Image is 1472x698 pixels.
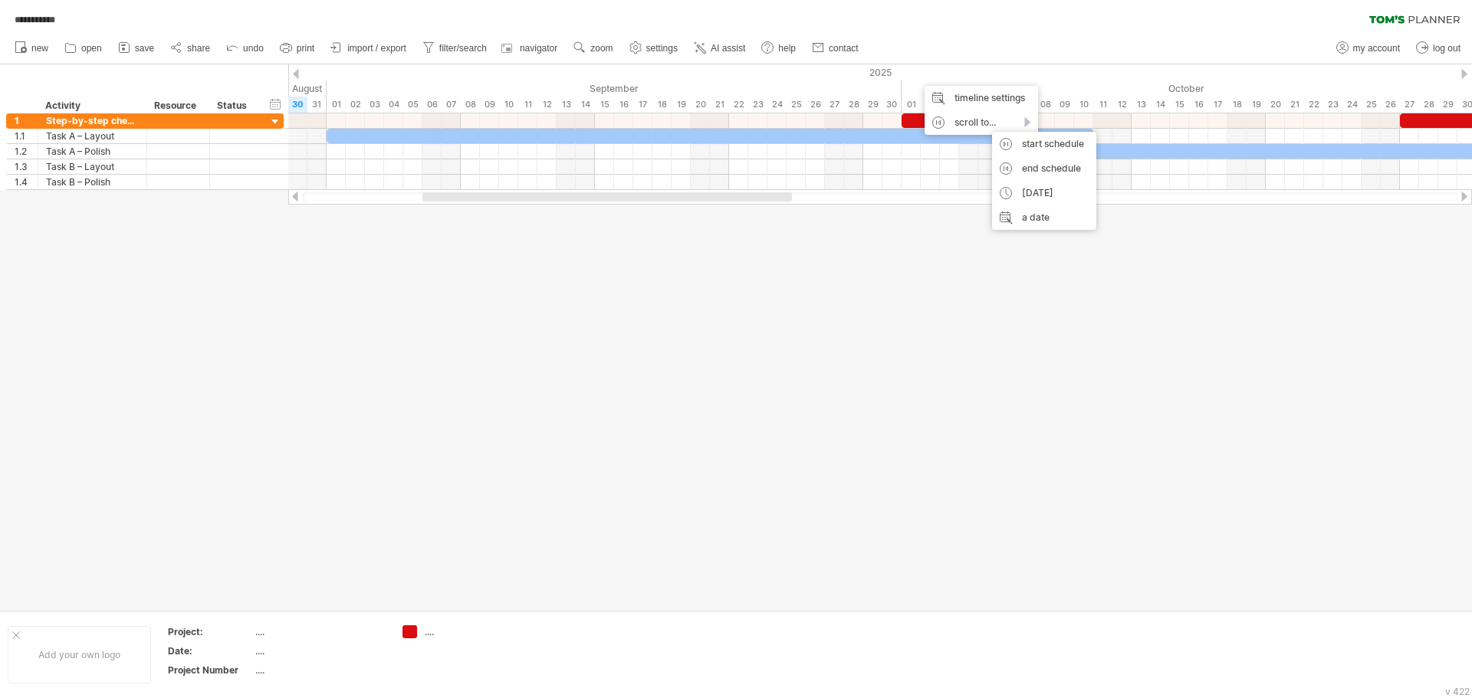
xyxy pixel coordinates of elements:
div: v 422 [1445,686,1470,697]
a: navigator [499,38,562,58]
div: Tuesday, 23 September 2025 [748,97,767,113]
span: AI assist [711,43,745,54]
div: Tuesday, 16 September 2025 [614,97,633,113]
span: settings [646,43,678,54]
div: .... [255,664,384,677]
div: Add your own logo [8,626,151,683]
div: Sunday, 14 September 2025 [576,97,595,113]
span: open [81,43,102,54]
div: Sunday, 26 October 2025 [1381,97,1400,113]
div: Wednesday, 29 October 2025 [1438,97,1457,113]
div: 1.4 [15,175,38,189]
div: Wednesday, 3 September 2025 [365,97,384,113]
div: start schedule [992,132,1096,156]
a: new [11,38,53,58]
a: share [166,38,215,58]
div: 1.2 [15,144,38,159]
div: Wednesday, 10 September 2025 [499,97,518,113]
a: settings [626,38,682,58]
div: Sunday, 19 October 2025 [1247,97,1266,113]
div: 1 [15,113,38,128]
a: my account [1332,38,1405,58]
div: Monday, 8 September 2025 [461,97,480,113]
div: Resource [154,98,201,113]
a: contact [808,38,863,58]
div: Friday, 12 September 2025 [537,97,557,113]
div: Tuesday, 14 October 2025 [1151,97,1170,113]
div: Sunday, 28 September 2025 [844,97,863,113]
div: Wednesday, 8 October 2025 [1036,97,1055,113]
div: Thursday, 2 October 2025 [921,97,940,113]
div: Friday, 19 September 2025 [672,97,691,113]
div: 1.3 [15,159,38,174]
div: Sunday, 12 October 2025 [1112,97,1132,113]
div: Saturday, 18 October 2025 [1227,97,1247,113]
div: Date: [168,644,252,657]
div: end schedule [992,156,1096,181]
a: save [114,38,159,58]
div: Task B – Layout [46,159,139,174]
div: Wednesday, 22 October 2025 [1304,97,1323,113]
span: import / export [347,43,406,54]
a: help [757,38,800,58]
div: .... [255,644,384,657]
div: Tuesday, 2 September 2025 [346,97,365,113]
span: new [31,43,48,54]
a: zoom [570,38,617,58]
span: save [135,43,154,54]
div: Project: [168,625,252,638]
span: undo [243,43,264,54]
div: Wednesday, 24 September 2025 [767,97,787,113]
div: Saturday, 30 August 2025 [288,97,307,113]
div: Monday, 20 October 2025 [1266,97,1285,113]
div: Tuesday, 9 September 2025 [480,97,499,113]
a: import / export [327,38,411,58]
div: .... [425,625,508,638]
a: open [61,38,107,58]
div: Thursday, 4 September 2025 [384,97,403,113]
div: Tuesday, 30 September 2025 [882,97,902,113]
div: 1.1 [15,129,38,143]
div: Thursday, 25 September 2025 [787,97,806,113]
div: Monday, 22 September 2025 [729,97,748,113]
div: Friday, 10 October 2025 [1074,97,1093,113]
div: [DATE] [992,181,1096,205]
span: zoom [590,43,613,54]
div: timeline settings [925,86,1038,110]
div: scroll to... [925,110,1038,135]
span: my account [1353,43,1400,54]
div: Task B – Polish [46,175,139,189]
div: Thursday, 18 September 2025 [652,97,672,113]
span: share [187,43,210,54]
a: log out [1412,38,1465,58]
span: navigator [520,43,557,54]
div: Wednesday, 1 October 2025 [902,97,921,113]
div: Thursday, 16 October 2025 [1189,97,1208,113]
div: Sunday, 21 September 2025 [710,97,729,113]
span: print [297,43,314,54]
div: a date [992,205,1096,230]
div: Thursday, 9 October 2025 [1055,97,1074,113]
div: Tuesday, 28 October 2025 [1419,97,1438,113]
a: print [276,38,319,58]
span: contact [829,43,859,54]
div: Status [217,98,251,113]
div: Wednesday, 15 October 2025 [1170,97,1189,113]
div: Friday, 5 September 2025 [403,97,422,113]
a: AI assist [690,38,750,58]
span: help [778,43,796,54]
div: Friday, 17 October 2025 [1208,97,1227,113]
div: Saturday, 6 September 2025 [422,97,442,113]
div: Monday, 27 October 2025 [1400,97,1419,113]
div: Task A – Polish [46,144,139,159]
div: September 2025 [327,80,902,97]
div: Sunday, 7 September 2025 [442,97,461,113]
div: Step-by-step checks [46,113,139,128]
div: .... [255,625,384,638]
div: Project Number [168,664,252,677]
div: Saturday, 20 September 2025 [691,97,710,113]
div: Friday, 24 October 2025 [1342,97,1362,113]
div: Thursday, 11 September 2025 [518,97,537,113]
div: Tuesday, 21 October 2025 [1285,97,1304,113]
div: Monday, 29 September 2025 [863,97,882,113]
